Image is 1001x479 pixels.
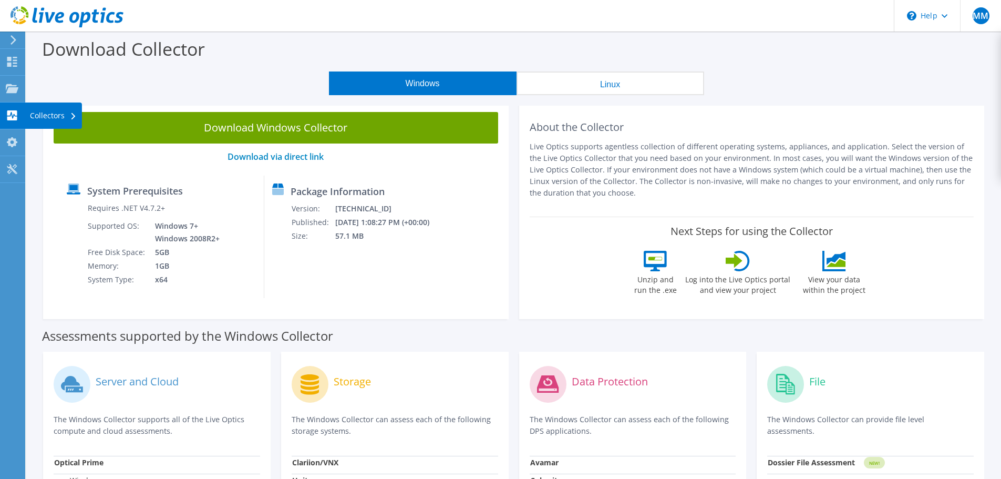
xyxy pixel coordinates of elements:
[87,186,183,196] label: System Prerequisites
[42,331,333,341] label: Assessments supported by the Windows Collector
[88,203,165,213] label: Requires .NET V4.7.2+
[631,271,679,295] label: Unzip and run the .exe
[54,457,104,467] strong: Optical Prime
[87,273,147,287] td: System Type:
[685,271,791,295] label: Log into the Live Optics portal and view your project
[530,121,974,134] h2: About the Collector
[767,414,974,437] p: The Windows Collector can provide file level assessments.
[292,457,338,467] strong: Clariion/VNX
[291,216,335,229] td: Published:
[87,219,147,246] td: Supported OS:
[291,202,335,216] td: Version:
[907,11,916,21] svg: \n
[796,271,872,295] label: View your data within the project
[87,259,147,273] td: Memory:
[147,219,222,246] td: Windows 7+ Windows 2008R2+
[291,229,335,243] td: Size:
[291,186,385,197] label: Package Information
[869,460,880,466] tspan: NEW!
[809,376,825,387] label: File
[670,225,833,238] label: Next Steps for using the Collector
[42,37,205,61] label: Download Collector
[329,72,517,95] button: Windows
[54,414,260,437] p: The Windows Collector supports all of the Live Optics compute and cloud assessments.
[87,246,147,259] td: Free Disk Space:
[228,151,324,162] a: Download via direct link
[25,103,82,129] div: Collectors
[54,112,498,144] a: Download Windows Collector
[530,141,974,199] p: Live Optics supports agentless collection of different operating systems, appliances, and applica...
[96,376,179,387] label: Server and Cloud
[147,273,222,287] td: x64
[530,457,559,467] strong: Avamar
[768,457,855,467] strong: Dossier File Assessment
[147,259,222,273] td: 1GB
[973,7,989,24] span: MM
[147,246,222,259] td: 5GB
[334,376,371,387] label: Storage
[572,376,648,387] label: Data Protection
[335,202,443,216] td: [TECHNICAL_ID]
[335,229,443,243] td: 57.1 MB
[292,414,498,437] p: The Windows Collector can assess each of the following storage systems.
[530,414,736,437] p: The Windows Collector can assess each of the following DPS applications.
[517,72,704,95] button: Linux
[335,216,443,229] td: [DATE] 1:08:27 PM (+00:00)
